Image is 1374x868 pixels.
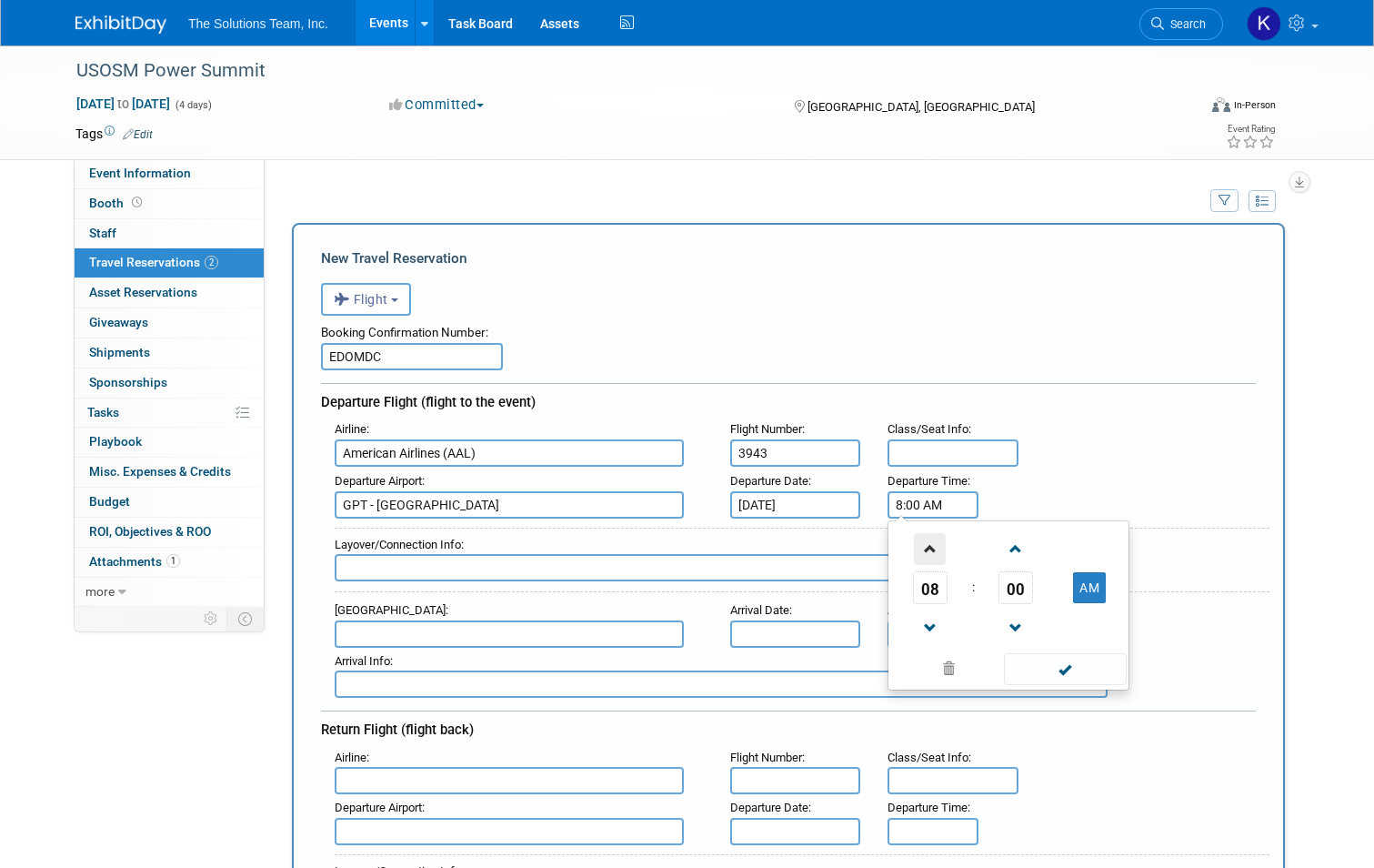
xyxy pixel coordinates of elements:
[89,554,180,569] span: Attachments
[227,607,265,631] td: Toggle Event Tabs
[1247,6,1281,41] img: Kaelon Harris
[321,316,1256,343] div: Booking Confirmation Number:
[1226,125,1275,134] div: Event Rating
[75,189,264,218] a: Booth
[89,315,148,329] span: Giveaways
[89,226,116,240] span: Staff
[730,474,808,488] span: Departure Date
[888,801,970,814] small: :
[730,603,792,617] small: :
[166,554,180,568] span: 1
[89,166,191,180] span: Event Information
[75,578,264,607] a: more
[89,524,211,539] span: ROI, Objectives & ROO
[75,458,264,487] a: Misc. Expenses & Credits
[1002,658,1128,683] a: Done
[89,434,142,449] span: Playbook
[998,525,1033,571] a: Increment Minute
[75,548,264,577] a: Attachments1
[196,607,227,631] td: Personalize Event Tab Strip
[89,464,231,479] span: Misc. Expenses & Credits
[75,428,264,457] a: Playbook
[335,474,422,488] span: Departure Airport
[335,422,369,436] small: :
[335,654,390,668] span: Arrival Info
[335,538,464,551] small: :
[1139,8,1223,40] a: Search
[888,474,968,488] span: Departure Time
[205,256,218,269] span: 2
[89,345,150,359] span: Shipments
[75,368,264,398] a: Sponsorships
[75,488,264,517] a: Budget
[115,96,132,111] span: to
[913,571,948,604] span: Pick Hour
[1233,98,1276,112] div: In-Person
[89,196,145,210] span: Booth
[730,603,789,617] span: Arrival Date
[321,722,474,738] span: Return Flight (flight back)
[75,159,264,188] a: Event Information
[321,283,411,316] button: Flight
[730,751,802,764] span: Flight Number
[1164,17,1206,31] span: Search
[383,96,491,115] button: Committed
[335,538,461,551] span: Layover/Connection Info
[75,399,264,428] a: Tasks
[335,422,366,436] span: Airline
[10,7,908,26] body: Rich Text Area. Press ALT-0 for help.
[75,15,166,34] img: ExhibitDay
[89,375,167,389] span: Sponsorships
[968,571,978,604] td: :
[335,603,448,617] small: :
[913,604,948,651] a: Decrement Hour
[888,801,968,814] span: Departure Time
[730,751,805,764] small: :
[335,654,393,668] small: :
[89,494,130,509] span: Budget
[1098,95,1276,122] div: Event Format
[892,657,1005,682] a: Clear selection
[70,55,1174,87] div: USOSM Power Summit
[174,99,212,111] span: (4 days)
[89,255,218,269] span: Travel Reservations
[998,571,1033,604] span: Pick Minute
[334,292,388,307] span: Flight
[75,338,264,368] a: Shipments
[335,751,366,764] span: Airline
[75,96,171,112] span: [DATE] [DATE]
[998,604,1033,651] a: Decrement Minute
[1212,97,1230,112] img: Format-Inperson.png
[730,801,808,814] span: Departure Date
[75,248,264,278] a: Travel Reservations2
[188,16,328,31] span: The Solutions Team, Inc.
[75,278,264,308] a: Asset Reservations
[335,603,446,617] span: [GEOGRAPHIC_DATA]
[730,474,811,488] small: :
[1219,196,1231,207] i: Filter by Traveler
[87,405,119,419] span: Tasks
[321,248,1256,268] div: New Travel Reservation
[335,801,422,814] span: Departure Airport
[730,422,802,436] span: Flight Number
[730,422,805,436] small: :
[807,100,1035,114] span: [GEOGRAPHIC_DATA], [GEOGRAPHIC_DATA]
[335,801,425,814] small: :
[75,125,153,143] td: Tags
[730,801,811,814] small: :
[321,394,536,410] span: Departure Flight (flight to the event)
[335,751,369,764] small: :
[888,751,971,764] small: :
[888,422,971,436] small: :
[888,422,968,436] span: Class/Seat Info
[335,474,425,488] small: :
[89,285,197,299] span: Asset Reservations
[123,128,153,141] a: Edit
[128,196,145,209] span: Booth not reserved yet
[888,751,968,764] span: Class/Seat Info
[913,525,948,571] a: Increment Hour
[85,584,115,599] span: more
[888,474,970,488] small: :
[75,518,264,547] a: ROI, Objectives & ROO
[75,219,264,248] a: Staff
